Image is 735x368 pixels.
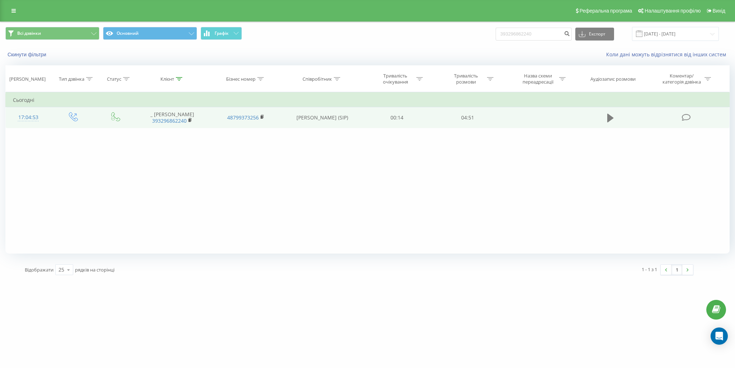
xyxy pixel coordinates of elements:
span: Відображати [25,266,53,273]
div: Open Intercom Messenger [711,327,728,345]
a: 1 [671,265,682,275]
button: Графік [201,27,242,40]
div: Тривалість очікування [376,73,415,85]
a: 48799373256 [227,114,259,121]
div: 17:04:53 [13,110,44,124]
a: 393296862240 [152,117,187,124]
span: рядків на сторінці [75,266,114,273]
td: 00:14 [362,107,432,128]
div: Тривалість розмови [447,73,485,85]
span: Вихід [713,8,725,14]
div: Співробітник [303,76,332,82]
div: Коментар/категорія дзвінка [661,73,703,85]
div: 25 [58,266,64,273]
span: Графік [215,31,229,36]
a: Коли дані можуть відрізнятися вiд інших систем [606,51,730,58]
div: Бізнес номер [226,76,256,82]
div: Тип дзвінка [59,76,84,82]
input: Пошук за номером [496,28,572,41]
td: [PERSON_NAME] (SIP) [282,107,362,128]
div: Аудіозапис розмови [590,76,636,82]
td: Сьогодні [6,93,730,107]
div: 1 - 1 з 1 [642,266,657,273]
button: Скинути фільтри [5,51,50,58]
div: [PERSON_NAME] [9,76,46,82]
div: Статус [107,76,121,82]
button: Всі дзвінки [5,27,99,40]
td: _ [PERSON_NAME] [136,107,209,128]
div: Назва схеми переадресації [519,73,557,85]
span: Реферальна програма [580,8,632,14]
button: Основний [103,27,197,40]
td: 04:51 [432,107,503,128]
button: Експорт [575,28,614,41]
div: Клієнт [160,76,174,82]
span: Всі дзвінки [17,30,41,36]
span: Налаштування профілю [645,8,701,14]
